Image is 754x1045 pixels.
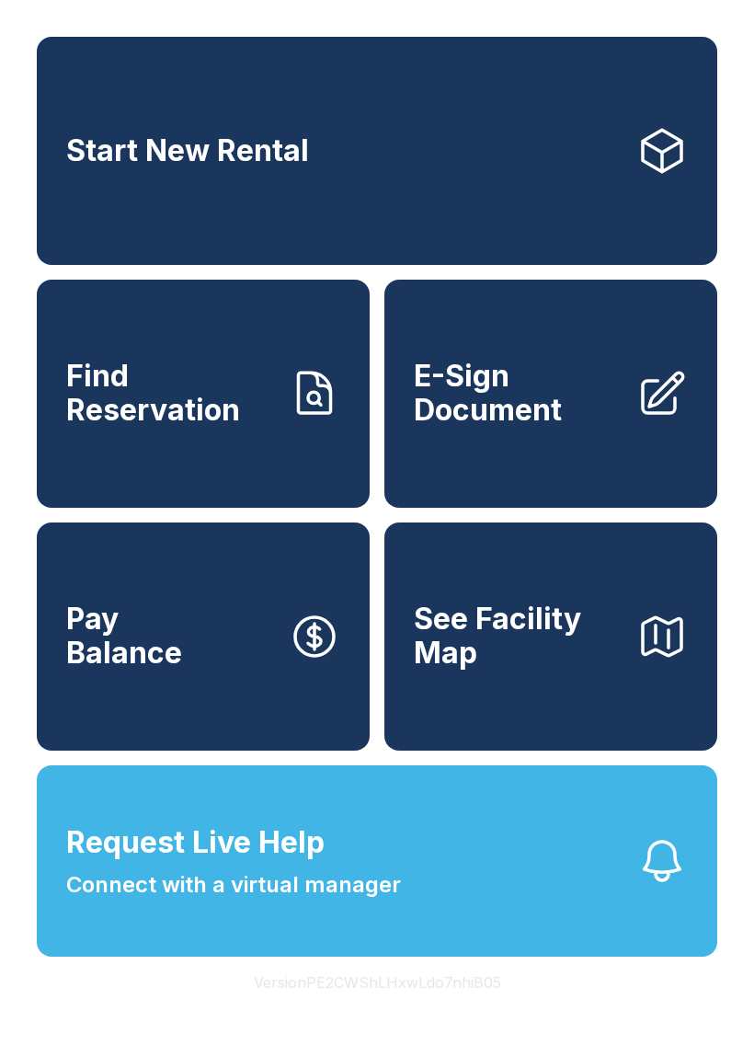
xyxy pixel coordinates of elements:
button: Request Live HelpConnect with a virtual manager [37,765,717,957]
span: Find Reservation [66,360,274,427]
span: Connect with a virtual manager [66,868,401,901]
a: E-Sign Document [384,280,717,508]
button: VersionPE2CWShLHxwLdo7nhiB05 [239,957,516,1008]
span: E-Sign Document [414,360,622,427]
a: PayBalance [37,522,370,751]
span: See Facility Map [414,603,622,670]
a: Find Reservation [37,280,370,508]
span: Start New Rental [66,134,309,168]
a: Start New Rental [37,37,717,265]
span: Request Live Help [66,821,325,865]
button: See Facility Map [384,522,717,751]
span: Pay Balance [66,603,182,670]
